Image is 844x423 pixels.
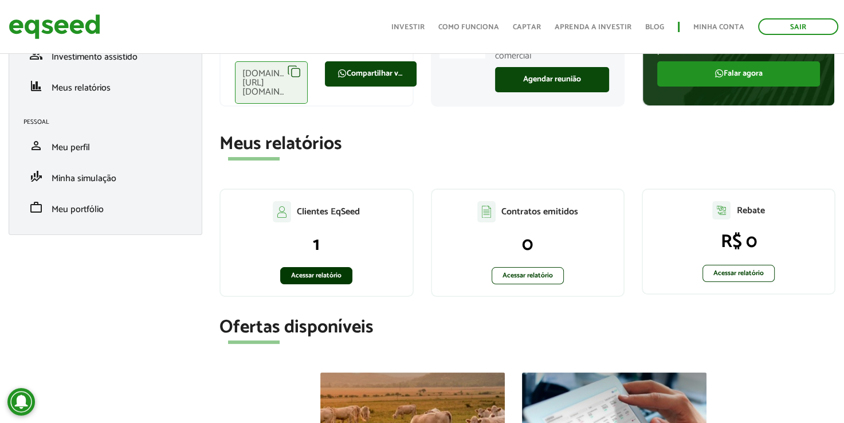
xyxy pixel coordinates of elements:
span: person [29,139,43,152]
img: agent-clientes.svg [273,201,291,222]
a: Sair [758,18,838,35]
img: agent-relatorio.svg [712,201,731,220]
p: Rebate [736,205,764,216]
p: 0 [443,234,612,256]
li: Meu portfólio [15,192,196,223]
img: FaWhatsapp.svg [715,69,724,78]
a: Acessar relatório [492,267,564,284]
h2: Meus relatórios [219,134,835,154]
span: Minha simulação [52,171,116,186]
img: agent-contratos.svg [477,201,496,222]
a: Compartilhar via WhatsApp [325,61,417,87]
li: Meus relatórios [15,70,196,101]
span: group [29,48,43,62]
p: Compartilhe com seus clientes e receba sua comissão corretamente [235,33,398,55]
li: Minha simulação [15,161,196,192]
a: Captar [513,23,541,31]
li: Investimento assistido [15,40,196,70]
a: workMeu portfólio [23,201,187,214]
a: Investir [391,23,425,31]
p: Contratos emitidos [501,206,578,217]
a: financeMeus relatórios [23,79,187,93]
a: Acessar relatório [280,267,352,284]
h2: Ofertas disponíveis [219,318,835,338]
p: Tire todas as suas dúvidas sobre o processo de investimento [657,33,820,55]
img: EqSeed [9,11,100,42]
span: finance_mode [29,170,43,183]
img: FaWhatsapp.svg [337,69,347,78]
span: Meu portfólio [52,202,104,217]
a: groupInvestimento assistido [23,48,187,62]
li: Meu perfil [15,130,196,161]
p: 1 [232,234,401,256]
a: Aprenda a investir [555,23,631,31]
a: personMeu perfil [23,139,187,152]
div: [DOMAIN_NAME][URL][DOMAIN_NAME] [235,61,308,104]
span: work [29,201,43,214]
span: Meu perfil [52,140,90,155]
a: Como funciona [438,23,499,31]
p: R$ 0 [654,231,823,253]
a: Agendar reunião [495,67,609,92]
a: Falar agora [657,61,820,87]
a: Blog [645,23,664,31]
p: Clientes EqSeed [297,206,360,217]
h2: Pessoal [23,119,196,126]
span: Meus relatórios [52,80,111,96]
p: Especialistas prontos para apoiar você no seu processo comercial [495,28,609,61]
a: Minha conta [693,23,744,31]
a: Acessar relatório [702,265,775,282]
a: finance_modeMinha simulação [23,170,187,183]
span: Investimento assistido [52,49,138,65]
span: finance [29,79,43,93]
